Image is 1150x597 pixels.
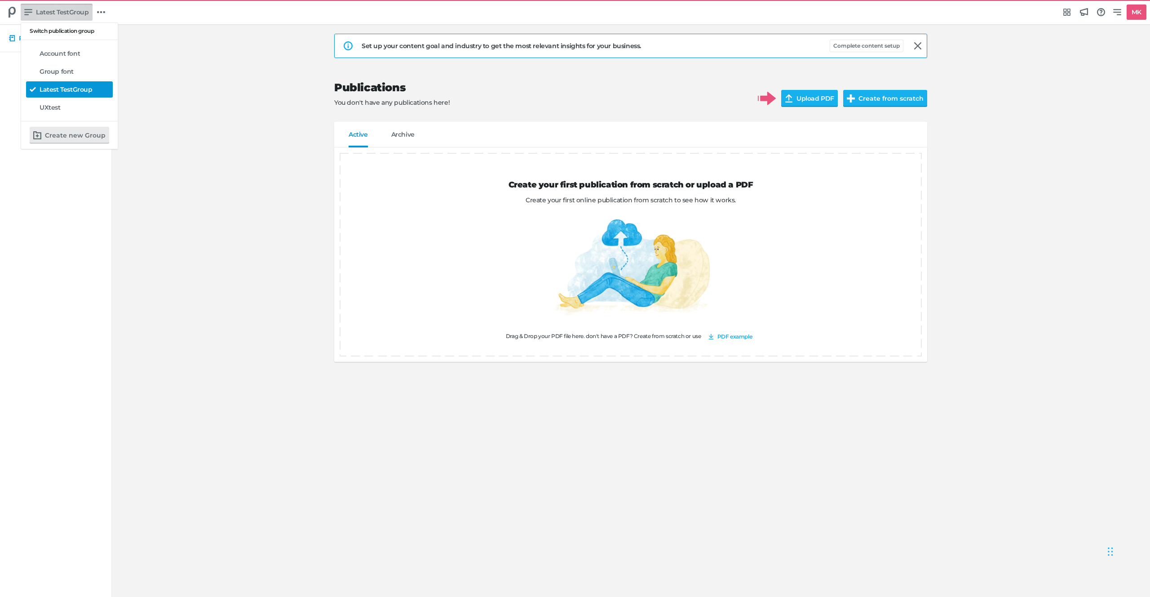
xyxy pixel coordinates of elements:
[26,63,113,80] a: Group font
[30,127,109,144] button: Create new Group
[26,45,113,62] a: Account font
[1105,529,1150,572] iframe: Chat Widget
[40,50,80,58] h5: Account font
[26,99,113,116] a: UXtest
[40,86,93,94] h5: Latest TestGroup
[30,28,109,34] h6: Switch publication group
[1108,538,1113,565] div: Drag
[26,81,113,98] a: Latest TestGroup
[40,68,74,76] h5: Group font
[40,104,61,111] h5: UXtest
